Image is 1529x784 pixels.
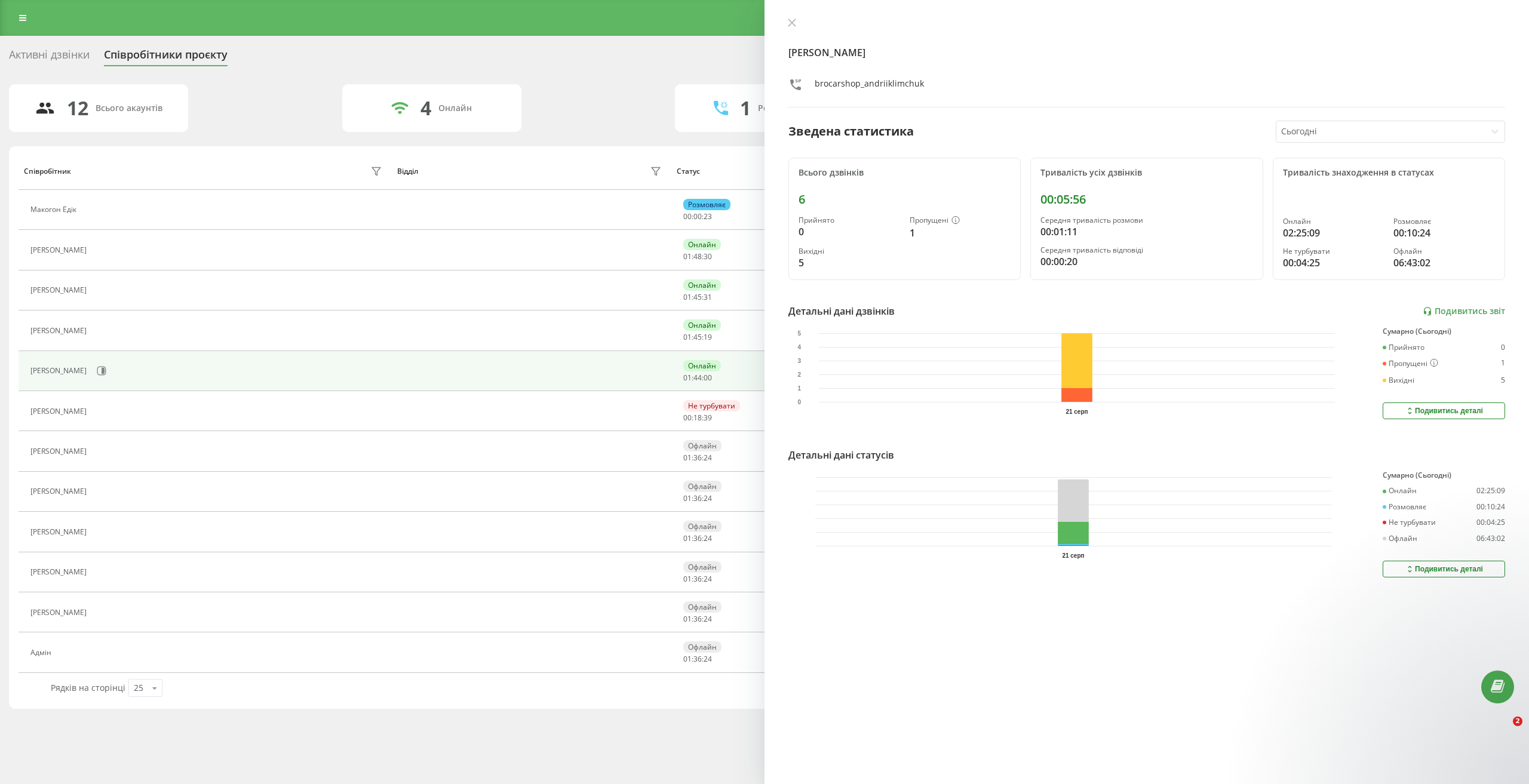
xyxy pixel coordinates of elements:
div: Онлайн [683,319,721,331]
div: Розмовляють [758,103,816,113]
span: 44 [693,373,702,383]
span: 01 [683,453,692,463]
div: [PERSON_NAME] [30,286,90,294]
div: Онлайн [683,360,721,371]
div: Офлайн [683,601,721,613]
div: Пропущені [910,216,1011,226]
div: 5 [1501,376,1505,385]
div: Детальні дані статусів [788,448,894,462]
div: Зведена статистика [788,122,914,140]
div: Співробітник [24,167,71,176]
text: 3 [797,358,801,364]
div: Офлайн [683,561,721,573]
span: 2 [1513,717,1522,726]
div: : : [683,534,712,543]
div: Співробітники проєкту [104,48,228,67]
div: [PERSON_NAME] [30,327,90,335]
span: 31 [704,292,712,302]
span: 24 [704,493,712,503]
div: Офлайн [1393,247,1495,256]
div: Сумарно (Сьогодні) [1383,327,1505,336]
div: : : [683,414,712,422]
div: 0 [799,225,900,239]
div: : : [683,333,712,342]
span: 24 [704,614,712,624]
span: 00 [683,413,692,423]
div: Офлайн [683,521,721,532]
div: [PERSON_NAME] [30,568,90,576]
span: 01 [683,533,692,543]
div: : : [683,615,712,623]
div: : : [683,374,712,382]
div: Онлайн [1283,217,1384,226]
div: Онлайн [683,279,721,291]
text: 0 [797,399,801,405]
div: Пропущені [1383,359,1438,368]
span: 00 [683,211,692,222]
div: 1 [740,97,751,119]
div: 5 [799,256,900,270]
span: 48 [693,251,702,262]
span: 36 [693,533,702,543]
text: 4 [797,344,801,351]
text: 21 серп [1066,408,1088,415]
span: 01 [683,332,692,342]
div: : : [683,494,712,503]
div: Розмовляє [683,199,730,210]
div: Офлайн [683,641,721,653]
div: Вихідні [799,247,900,256]
iframe: Intercom live chat [1488,717,1517,745]
span: 01 [683,292,692,302]
text: 2 [797,371,801,378]
span: 39 [704,413,712,423]
span: 24 [704,574,712,584]
div: Офлайн [683,440,721,451]
span: 24 [704,453,712,463]
text: 5 [797,330,801,337]
span: 30 [704,251,712,262]
div: Вихідні [1383,376,1414,385]
div: Статус [677,167,700,176]
div: 00:01:11 [1040,225,1252,239]
span: 23 [704,211,712,222]
div: [PERSON_NAME] [30,367,90,375]
div: [PERSON_NAME] [30,608,90,617]
div: Тривалість знаходження в статусах [1283,168,1495,178]
div: brocarshop_andriiklimchuk [815,78,924,95]
button: Подивитись деталі [1383,402,1505,419]
div: Відділ [397,167,418,176]
div: Розмовляє [1393,217,1495,226]
div: Онлайн [683,239,721,250]
div: 12 [67,97,88,119]
span: 01 [683,574,692,584]
div: 00:10:24 [1393,226,1495,240]
div: 0 [1501,343,1505,352]
span: 45 [693,332,702,342]
text: 21 серп [1062,552,1084,559]
div: 00:04:25 [1283,256,1384,270]
span: Рядків на сторінці [51,682,125,693]
span: 36 [693,493,702,503]
div: Макогон Едік [30,205,79,214]
div: Не турбувати [1283,247,1384,256]
div: [PERSON_NAME] [30,246,90,254]
div: Онлайн [438,103,472,113]
h4: [PERSON_NAME] [788,45,1505,60]
div: Тривалість усіх дзвінків [1040,168,1252,178]
div: : : [683,253,712,261]
span: 01 [683,654,692,664]
div: : : [683,575,712,583]
div: Активні дзвінки [9,48,90,67]
div: 25 [134,682,143,694]
div: Прийнято [1383,343,1424,352]
div: Сумарно (Сьогодні) [1383,471,1505,479]
div: : : [683,454,712,462]
span: 24 [704,654,712,664]
div: Всього дзвінків [799,168,1011,178]
span: 36 [693,574,702,584]
div: Середня тривалість відповіді [1040,246,1252,254]
div: : : [683,655,712,663]
span: 00 [704,373,712,383]
div: Всього акаунтів [96,103,162,113]
div: 00:00:20 [1040,254,1252,269]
